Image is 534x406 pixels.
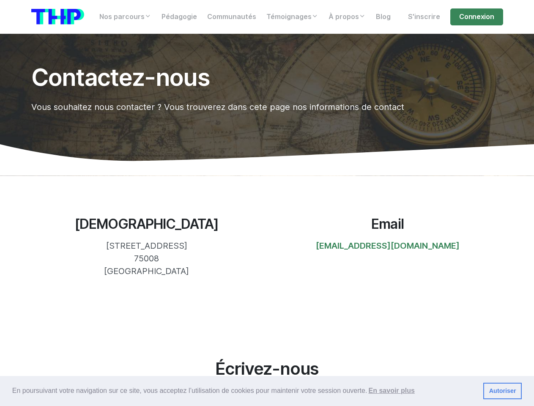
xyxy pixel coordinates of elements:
[371,8,396,25] a: Blog
[202,8,261,25] a: Communautés
[450,8,503,25] a: Connexion
[403,8,445,25] a: S'inscrire
[483,383,522,400] a: dismiss cookie message
[156,8,202,25] a: Pédagogie
[367,384,416,397] a: learn more about cookies
[31,9,84,25] img: logo
[323,8,371,25] a: À propos
[316,241,460,251] a: [EMAIL_ADDRESS][DOMAIN_NAME]
[272,216,503,232] h3: Email
[12,384,476,397] span: En poursuivant votre navigation sur ce site, vous acceptez l’utilisation de cookies pour mainteni...
[31,216,262,232] h3: [DEMOGRAPHIC_DATA]
[104,241,189,276] span: [STREET_ADDRESS] 75008 [GEOGRAPHIC_DATA]
[261,8,323,25] a: Témoignages
[31,101,423,113] p: Vous souhaitez nous contacter ? Vous trouverez dans cete page nos informations de contact
[94,8,156,25] a: Nos parcours
[152,359,383,379] h2: Écrivez-nous
[31,64,423,91] h1: Contactez-nous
